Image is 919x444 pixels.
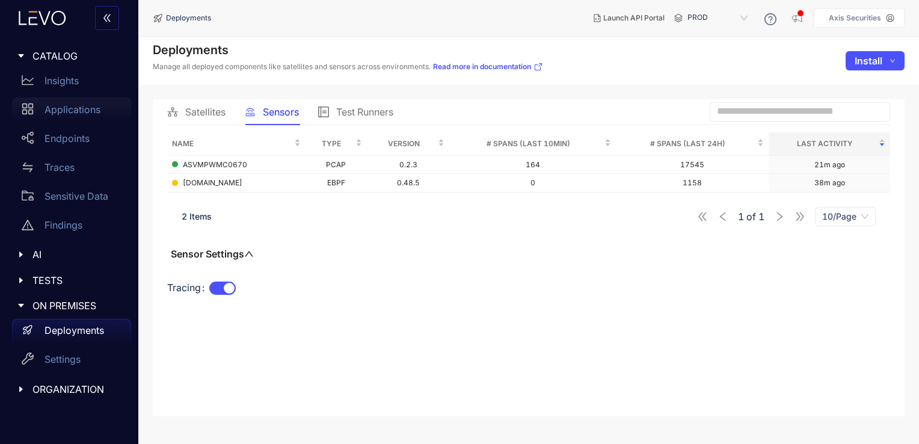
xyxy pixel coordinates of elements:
span: AI [32,249,121,260]
span: swap [22,161,34,173]
button: Sensor Settingsup [167,248,257,260]
button: Tracing [209,282,236,295]
span: 17545 [680,160,704,169]
a: Endpoints [12,126,131,155]
span: Type [310,137,354,150]
span: caret-right [17,52,25,60]
span: 164 [526,160,540,169]
div: 21m ago [814,161,845,169]
span: warning [22,219,34,231]
span: [DOMAIN_NAME] [183,179,242,187]
span: down [890,58,896,64]
div: ON PREMISES [7,293,131,318]
div: ORGANIZATION [7,377,131,402]
td: 0.2.3 [367,156,449,174]
p: Endpoints [45,133,90,144]
div: TESTS [7,268,131,293]
p: Manage all deployed components like satellites and sensors across environments. [153,62,543,72]
p: Axis Securities [829,14,881,22]
a: Read more in documentation [433,62,543,72]
span: ORGANIZATION [32,384,121,395]
a: Findings [12,213,131,242]
span: Last Activity [773,137,876,150]
span: caret-right [17,385,25,393]
span: double-left [102,13,112,24]
td: 0.48.5 [367,174,449,193]
th: Version [367,132,449,156]
span: Deployments [166,14,211,22]
p: Applications [45,104,100,115]
span: PROD [687,8,750,28]
button: double-left [95,6,119,30]
div: CATALOG [7,43,131,69]
div: AI [7,242,131,267]
span: Test Runners [336,106,393,117]
a: Insights [12,69,131,97]
a: Traces [12,155,131,184]
a: Applications [12,97,131,126]
span: Name [172,137,292,150]
span: 10/Page [822,208,868,226]
p: Traces [45,162,75,173]
a: Settings [12,348,131,377]
th: # Spans (last 10min) [449,132,616,156]
p: Insights [45,75,79,86]
a: Deployments [12,319,131,348]
span: ASVMPWMC0670 [183,161,247,169]
th: Name [167,132,306,156]
span: of [738,211,764,222]
p: Findings [45,220,82,230]
span: up [244,249,254,259]
td: PCAP [306,156,367,174]
span: Launch API Portal [603,14,665,22]
span: Sensors [263,106,299,117]
h4: Deployments [153,43,543,57]
button: Launch API Portal [584,8,674,28]
span: Version [372,137,435,150]
span: 1 [758,211,764,222]
p: Sensitive Data [45,191,108,202]
p: Deployments [45,325,104,336]
a: Sensitive Data [12,184,131,213]
span: 1158 [683,178,702,187]
div: 38m ago [814,179,845,187]
span: 1 [738,211,744,222]
button: Installdown [846,51,905,70]
td: EBPF [306,174,367,193]
label: Tracing [167,279,209,298]
span: TESTS [32,275,121,286]
span: 2 Items [182,211,212,221]
span: # Spans (last 10min) [454,137,602,150]
span: Satellites [185,106,226,117]
span: CATALOG [32,51,121,61]
span: ON PREMISES [32,300,121,311]
span: Install [855,55,882,66]
th: # Spans (last 24h) [616,132,769,156]
span: 0 [530,178,535,187]
p: Settings [45,354,81,365]
span: # Spans (last 24h) [621,137,755,150]
th: Type [306,132,367,156]
span: caret-right [17,250,25,259]
span: caret-right [17,301,25,310]
span: caret-right [17,276,25,285]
